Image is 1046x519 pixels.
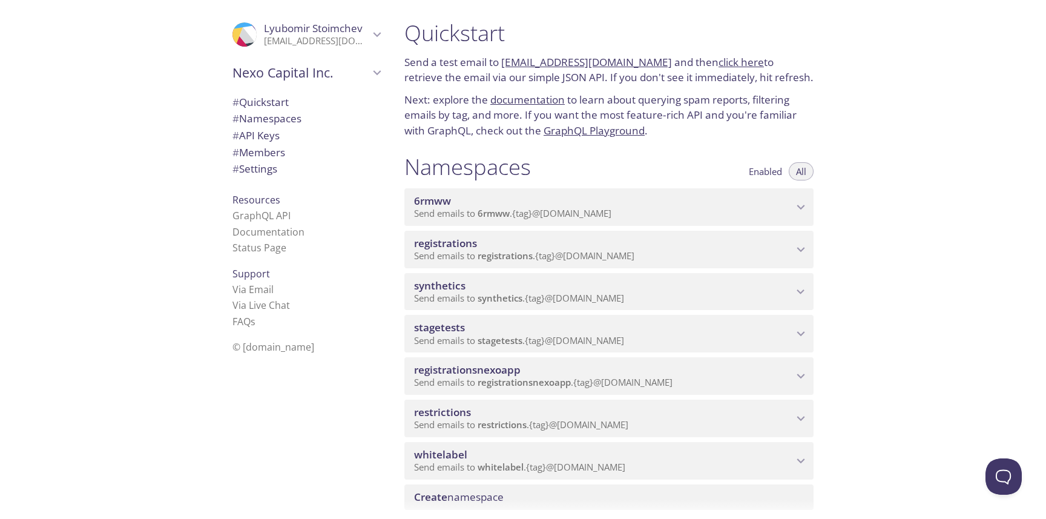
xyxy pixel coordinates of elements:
[232,128,239,142] span: #
[719,55,764,69] a: click here
[414,194,451,208] span: 6rmww
[985,458,1022,495] iframe: Help Scout Beacon - Open
[544,124,645,137] a: GraphQL Playground
[404,400,814,437] div: restrictions namespace
[404,442,814,480] div: whitelabel namespace
[404,231,814,268] div: registrations namespace
[223,110,390,127] div: Namespaces
[223,127,390,144] div: API Keys
[404,273,814,311] div: synthetics namespace
[414,207,611,219] span: Send emails to . {tag} @[DOMAIN_NAME]
[404,19,814,47] h1: Quickstart
[232,111,301,125] span: Namespaces
[501,55,672,69] a: [EMAIL_ADDRESS][DOMAIN_NAME]
[232,299,290,312] a: Via Live Chat
[742,162,789,180] button: Enabled
[251,315,255,328] span: s
[264,35,369,47] p: [EMAIL_ADDRESS][DOMAIN_NAME]
[414,236,477,250] span: registrations
[232,225,304,239] a: Documentation
[232,340,314,354] span: © [DOMAIN_NAME]
[414,250,634,262] span: Send emails to . {tag} @[DOMAIN_NAME]
[223,15,390,55] div: Lyubomir Stoimchev
[404,188,814,226] div: 6rmww namespace
[232,145,285,159] span: Members
[414,405,471,419] span: restrictions
[404,315,814,352] div: stagetests namespace
[232,241,286,254] a: Status Page
[232,95,289,109] span: Quickstart
[232,209,291,222] a: GraphQL API
[414,418,628,431] span: Send emails to . {tag} @[DOMAIN_NAME]
[404,357,814,395] div: registrationsnexoapp namespace
[223,160,390,177] div: Team Settings
[478,292,522,304] span: synthetics
[414,490,447,504] span: Create
[223,57,390,88] div: Nexo Capital Inc.
[232,128,280,142] span: API Keys
[414,292,624,304] span: Send emails to . {tag} @[DOMAIN_NAME]
[414,320,465,334] span: stagetests
[232,111,239,125] span: #
[490,93,565,107] a: documentation
[414,490,504,504] span: namespace
[232,95,239,109] span: #
[789,162,814,180] button: All
[478,376,571,388] span: registrationsnexoapp
[478,461,524,473] span: whitelabel
[414,334,624,346] span: Send emails to . {tag} @[DOMAIN_NAME]
[232,267,270,280] span: Support
[414,376,673,388] span: Send emails to . {tag} @[DOMAIN_NAME]
[404,92,814,139] p: Next: explore the to learn about querying spam reports, filtering emails by tag, and more. If you...
[404,484,814,510] div: Create namespace
[478,207,510,219] span: 6rmww
[232,64,369,81] span: Nexo Capital Inc.
[232,283,274,296] a: Via Email
[223,144,390,161] div: Members
[478,334,522,346] span: stagetests
[478,418,527,431] span: restrictions
[404,153,531,180] h1: Namespaces
[232,145,239,159] span: #
[232,193,280,207] span: Resources
[232,315,255,328] a: FAQ
[232,162,239,176] span: #
[223,94,390,111] div: Quickstart
[414,448,467,461] span: whitelabel
[414,461,625,473] span: Send emails to . {tag} @[DOMAIN_NAME]
[414,279,465,293] span: synthetics
[264,21,363,35] span: Lyubomir Stoimchev
[404,55,814,85] p: Send a test email to and then to retrieve the email via our simple JSON API. If you don't see it ...
[414,363,521,377] span: registrationsnexoapp
[478,250,533,262] span: registrations
[232,162,277,176] span: Settings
